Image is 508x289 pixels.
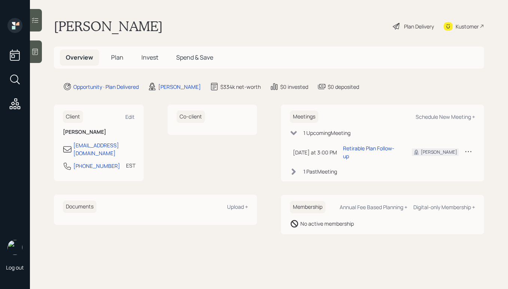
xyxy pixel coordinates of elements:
[220,83,261,91] div: $334k net-worth
[63,111,83,123] h6: Client
[300,220,354,228] div: No active membership
[6,264,24,271] div: Log out
[290,111,318,123] h6: Meetings
[421,149,457,156] div: [PERSON_NAME]
[125,113,135,120] div: Edit
[280,83,308,91] div: $0 invested
[73,83,139,91] div: Opportunity · Plan Delivered
[126,162,135,169] div: EST
[328,83,359,91] div: $0 deposited
[416,113,475,120] div: Schedule New Meeting +
[73,162,120,170] div: [PHONE_NUMBER]
[177,111,205,123] h6: Co-client
[158,83,201,91] div: [PERSON_NAME]
[404,22,434,30] div: Plan Delivery
[176,53,213,61] span: Spend & Save
[340,204,407,211] div: Annual Fee Based Planning +
[73,141,135,157] div: [EMAIL_ADDRESS][DOMAIN_NAME]
[7,240,22,255] img: aleksandra-headshot.png
[303,168,337,175] div: 1 Past Meeting
[227,203,248,210] div: Upload +
[303,129,351,137] div: 1 Upcoming Meeting
[63,201,97,213] h6: Documents
[54,18,163,34] h1: [PERSON_NAME]
[111,53,123,61] span: Plan
[343,144,400,160] div: Retirable Plan Follow-up
[141,53,158,61] span: Invest
[66,53,93,61] span: Overview
[413,204,475,211] div: Digital-only Membership +
[293,148,337,156] div: [DATE] at 3:00 PM
[63,129,135,135] h6: [PERSON_NAME]
[290,201,325,213] h6: Membership
[456,22,479,30] div: Kustomer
